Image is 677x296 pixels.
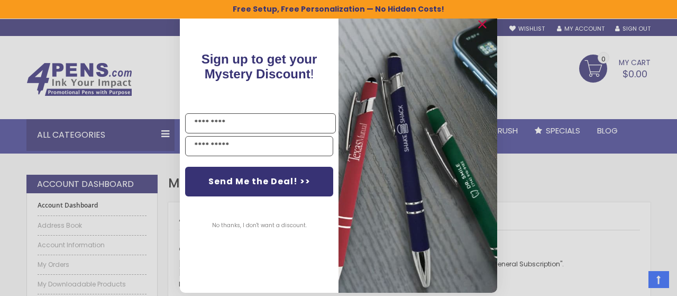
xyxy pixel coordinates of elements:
button: Close dialog [474,16,491,33]
span: ! [202,52,317,81]
button: Send Me the Deal! >> [185,167,333,196]
button: No thanks, I don't want a discount. [207,212,312,239]
span: Sign up to get your Mystery Discount [202,52,317,81]
img: pop-up-image [338,11,497,293]
iframe: Google Customer Reviews [590,267,677,296]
